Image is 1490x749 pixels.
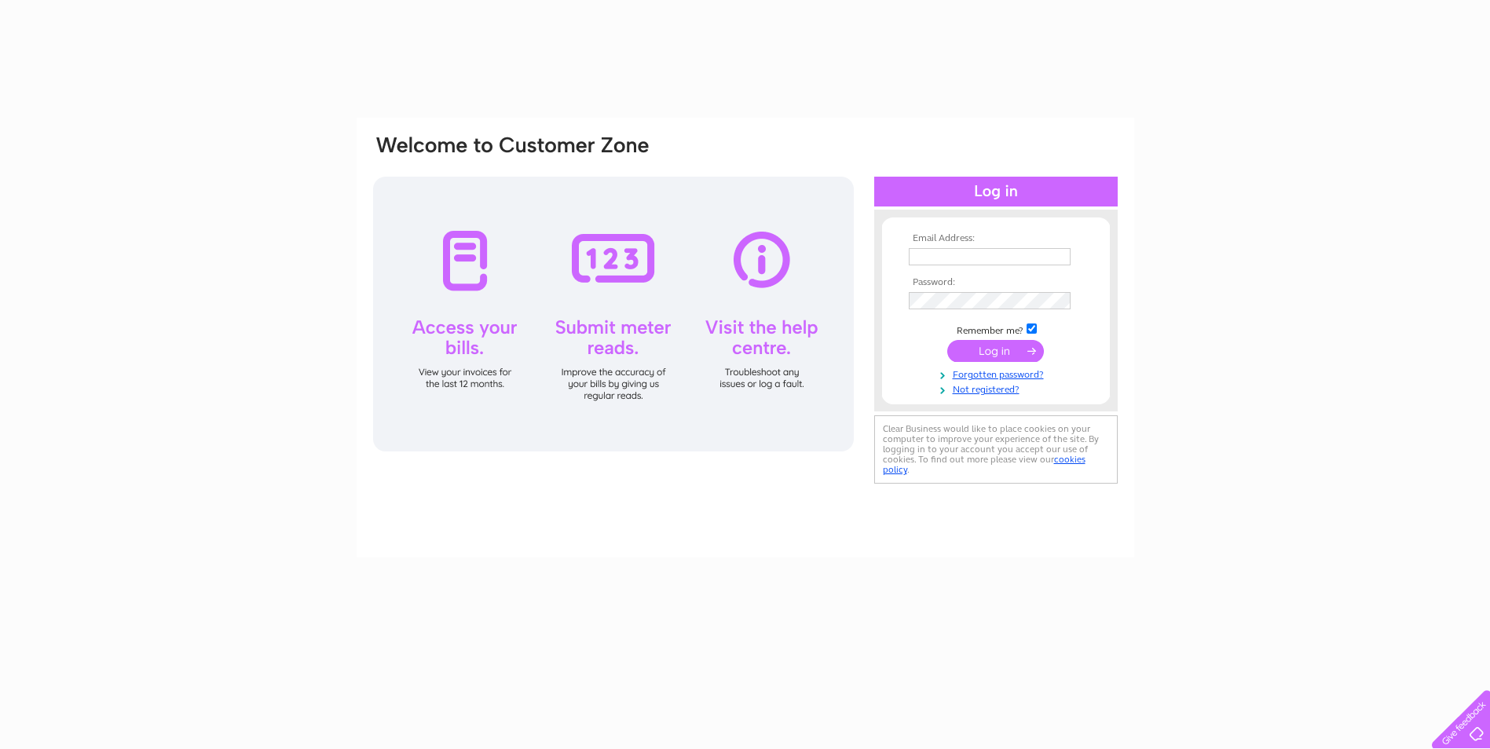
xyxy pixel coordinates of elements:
[905,233,1087,244] th: Email Address:
[883,454,1085,475] a: cookies policy
[909,381,1087,396] a: Not registered?
[909,366,1087,381] a: Forgotten password?
[905,277,1087,288] th: Password:
[947,340,1044,362] input: Submit
[905,321,1087,337] td: Remember me?
[874,415,1118,484] div: Clear Business would like to place cookies on your computer to improve your experience of the sit...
